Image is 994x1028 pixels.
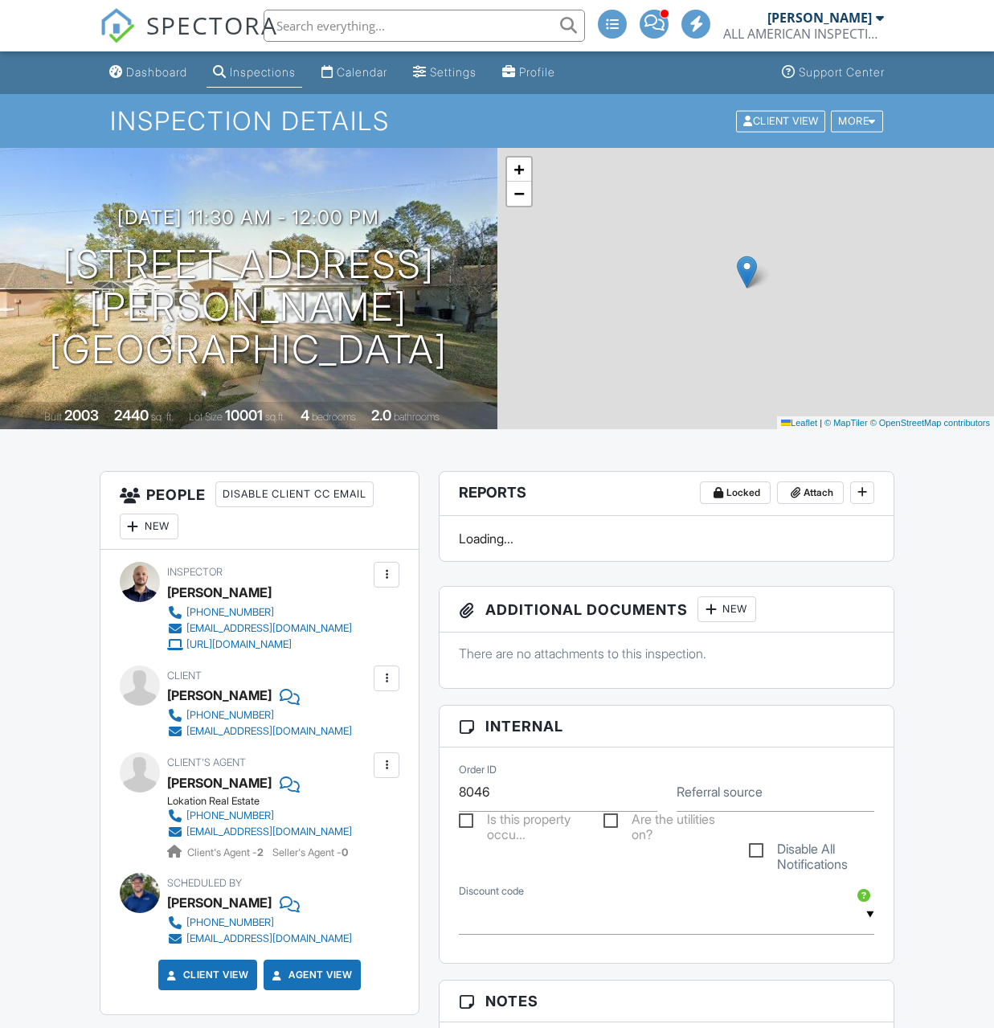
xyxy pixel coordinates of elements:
[272,846,348,858] span: Seller's Agent -
[301,407,309,424] div: 4
[513,159,524,179] span: +
[677,783,763,801] label: Referral source
[186,916,274,929] div: [PHONE_NUMBER]
[167,604,352,620] a: [PHONE_NUMBER]
[394,411,440,423] span: bathrooms
[167,808,352,824] a: [PHONE_NUMBER]
[167,670,202,682] span: Client
[749,842,874,862] label: Disable All Notifications
[167,877,242,889] span: Scheduled By
[459,812,584,832] label: Is this property occupied?
[167,723,352,739] a: [EMAIL_ADDRESS][DOMAIN_NAME]
[167,683,272,707] div: [PERSON_NAME]
[513,183,524,203] span: −
[767,10,872,26] div: [PERSON_NAME]
[723,26,884,42] div: ALL AMERICAN INSPECTION SERVICES
[824,418,868,428] a: © MapTiler
[496,58,562,88] a: Profile
[440,981,894,1022] h3: Notes
[100,22,278,55] a: SPECTORA
[799,65,885,79] div: Support Center
[507,158,531,182] a: Zoom in
[167,707,352,723] a: [PHONE_NUMBER]
[186,932,352,945] div: [EMAIL_ADDRESS][DOMAIN_NAME]
[151,411,174,423] span: sq. ft.
[440,706,894,747] h3: Internal
[230,65,296,79] div: Inspections
[167,756,246,768] span: Client's Agent
[186,638,292,651] div: [URL][DOMAIN_NAME]
[257,846,264,858] strong: 2
[167,771,272,795] div: [PERSON_NAME]
[120,514,178,539] div: New
[820,418,822,428] span: |
[26,244,472,371] h1: [STREET_ADDRESS][PERSON_NAME] [GEOGRAPHIC_DATA]
[189,411,223,423] span: Lot Size
[164,967,249,983] a: Client View
[371,407,391,424] div: 2.0
[430,65,477,79] div: Settings
[167,620,352,637] a: [EMAIL_ADDRESS][DOMAIN_NAME]
[736,110,825,132] div: Client View
[697,596,756,622] div: New
[225,407,263,424] div: 10001
[207,58,302,88] a: Inspections
[459,763,497,777] label: Order ID
[186,809,274,822] div: [PHONE_NUMBER]
[44,411,62,423] span: Built
[186,725,352,738] div: [EMAIL_ADDRESS][DOMAIN_NAME]
[734,114,829,126] a: Client View
[507,182,531,206] a: Zoom out
[870,418,990,428] a: © OpenStreetMap contributors
[459,884,524,899] label: Discount code
[265,411,285,423] span: sq.ft.
[831,110,883,132] div: More
[459,645,874,662] p: There are no attachments to this inspection.
[103,58,194,88] a: Dashboard
[100,8,135,43] img: The Best Home Inspection Software - Spectora
[186,825,352,838] div: [EMAIL_ADDRESS][DOMAIN_NAME]
[167,891,272,915] div: [PERSON_NAME]
[186,709,274,722] div: [PHONE_NUMBER]
[100,472,419,550] h3: People
[167,915,352,931] a: [PHONE_NUMBER]
[126,65,187,79] div: Dashboard
[781,418,817,428] a: Leaflet
[312,411,356,423] span: bedrooms
[315,58,394,88] a: Calendar
[186,622,352,635] div: [EMAIL_ADDRESS][DOMAIN_NAME]
[264,10,585,42] input: Search everything...
[775,58,891,88] a: Support Center
[337,65,387,79] div: Calendar
[167,824,352,840] a: [EMAIL_ADDRESS][DOMAIN_NAME]
[110,107,885,135] h1: Inspection Details
[269,967,352,983] a: Agent View
[167,580,272,604] div: [PERSON_NAME]
[519,65,555,79] div: Profile
[187,846,266,858] span: Client's Agent -
[440,587,894,633] h3: Additional Documents
[215,481,374,507] div: Disable Client CC Email
[603,812,729,832] label: Are the utilities on?
[342,846,348,858] strong: 0
[737,256,757,289] img: Marker
[167,931,352,947] a: [EMAIL_ADDRESS][DOMAIN_NAME]
[64,407,99,424] div: 2003
[114,407,149,424] div: 2440
[167,795,365,808] div: Lokation Real Estate
[407,58,483,88] a: Settings
[146,8,278,42] span: SPECTORA
[186,606,274,619] div: [PHONE_NUMBER]
[167,566,223,578] span: Inspector
[167,637,352,653] a: [URL][DOMAIN_NAME]
[117,207,379,228] h3: [DATE] 11:30 am - 12:00 pm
